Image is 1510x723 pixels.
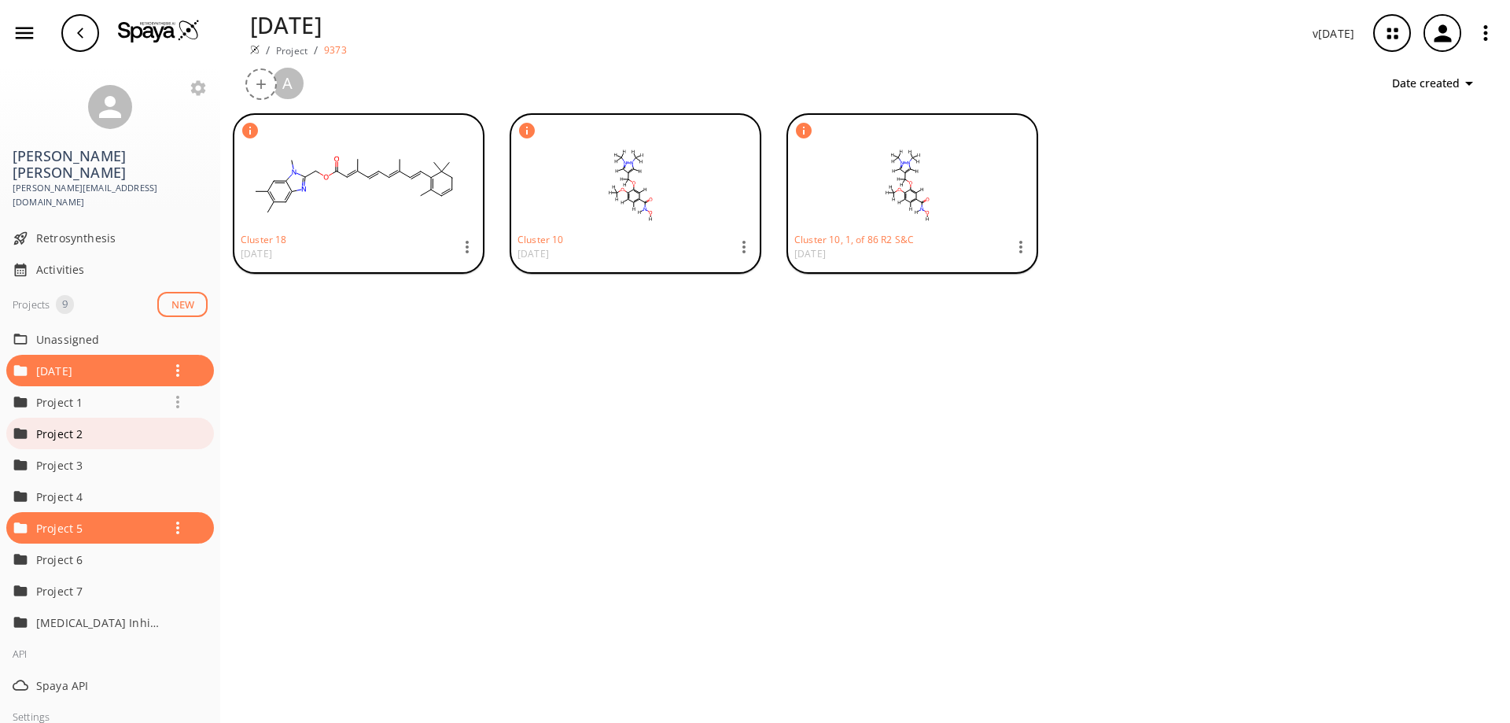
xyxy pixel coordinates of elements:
[36,520,162,537] p: Project 5
[266,42,270,58] li: /
[324,43,347,57] p: 9373
[36,261,208,278] span: Activities
[1386,69,1485,98] button: Date created
[6,323,214,355] div: Unassigned
[36,551,162,568] p: Project 6
[250,45,260,54] img: Spaya logo
[1313,25,1354,42] p: v [DATE]
[36,331,208,348] span: Unassigned
[36,583,162,599] p: Project 7
[6,386,214,418] div: Project 1
[13,295,50,314] div: Projects
[36,394,162,411] p: Project 1
[241,247,287,261] p: [DATE]
[36,426,162,442] p: Project 2
[6,512,214,544] div: Project 5
[271,66,305,101] div: a.gerges@londonmet.ac.uk
[6,481,214,512] div: Project 4
[794,247,914,261] p: [DATE]
[36,457,162,474] p: Project 3
[6,254,214,286] div: Activities
[36,614,162,631] p: [MEDICAL_DATA] Inhibitors
[6,607,214,638] div: [MEDICAL_DATA] Inhibitors
[314,42,318,58] li: /
[241,146,467,225] svg: Cc1cc2c(cc1C)n(c(n2)COC(=O)/C=C(\C)/C=C/C=C(\C)/C=C/C3=C(C=CCC3(C)C)C)C
[250,8,347,42] p: [DATE]
[245,68,277,100] button: Add collaborator
[6,670,214,701] div: Spaya API
[36,677,208,694] span: Spaya API
[36,230,208,246] span: Retrosynthesis
[6,544,214,575] div: Project 6
[6,575,214,607] div: Project 7
[56,297,74,312] span: 9
[36,489,162,505] p: Project 4
[13,181,208,210] span: [PERSON_NAME][EMAIL_ADDRESS][DOMAIN_NAME]
[13,148,208,181] h3: [PERSON_NAME] [PERSON_NAME]
[157,292,208,318] button: NEW
[276,44,308,57] a: Project
[118,19,200,42] img: Logo Spaya
[36,363,162,379] p: [DATE]
[517,247,564,261] p: [DATE]
[794,146,1021,225] svg: [H]c1c(c(c(c(c1C(=O)N([H])O[H])[H])OC([H])([H])c2c(n([n+](c2[H])C([H])([H])[H])C([H])([H])[H])[H]...
[241,233,287,246] p: Cluster 18
[6,418,214,449] div: Project 2
[794,233,914,246] p: Cluster 10, 1, of 86 R2 S&C
[517,146,744,225] svg: [H]c1c(c(c(c(c1C(=O)N([H])O[H])[H])OC([H])([H])c2c(n([n+](c2[H])C([H])([H])[H])C([H])([H])[H])[H]...
[6,449,214,481] div: Project 3
[6,223,214,254] div: Retrosynthesis
[517,233,564,246] p: Cluster 10
[6,355,214,386] div: [DATE]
